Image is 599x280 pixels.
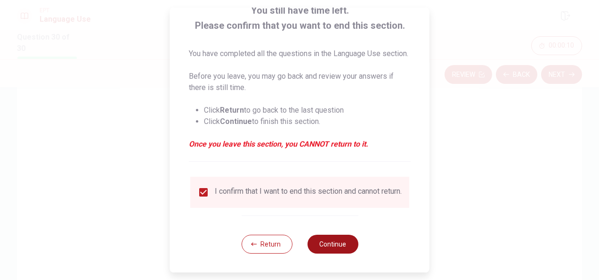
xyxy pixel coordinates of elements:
button: Return [241,235,292,254]
p: Before you leave, you may go back and review your answers if there is still time. [189,71,411,93]
div: I confirm that I want to end this section and cannot return. [215,187,402,198]
strong: Continue [220,117,252,126]
li: Click to finish this section. [204,116,411,127]
span: You still have time left. Please confirm that you want to end this section. [189,3,411,33]
button: Continue [307,235,358,254]
p: You have completed all the questions in the Language Use section. [189,48,411,59]
strong: Return [220,106,244,115]
li: Click to go back to the last question [204,105,411,116]
em: Once you leave this section, you CANNOT return to it. [189,139,411,150]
